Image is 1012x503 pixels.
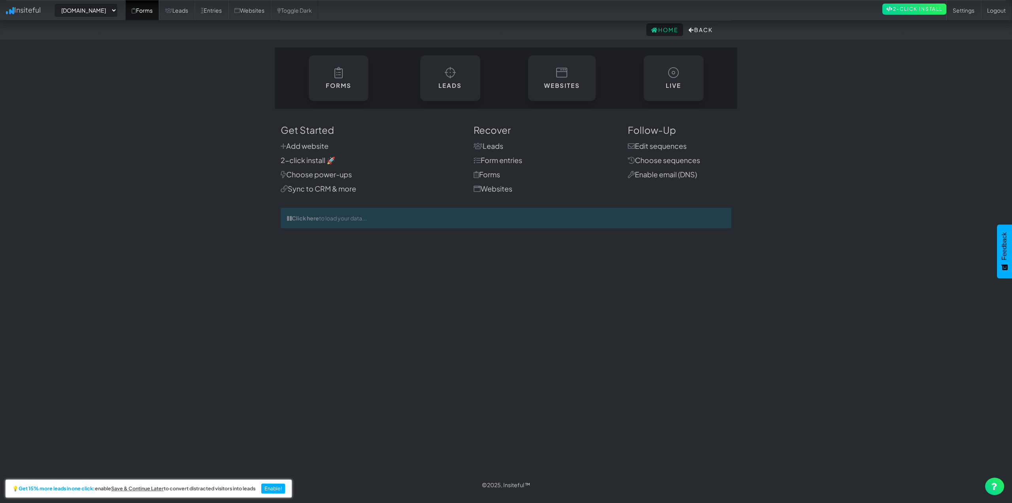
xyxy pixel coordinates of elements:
[228,0,271,20] a: Websites
[997,224,1012,278] button: Feedback - Show survey
[646,23,683,36] a: Home
[125,0,159,20] a: Forms
[659,82,688,89] h6: Live
[111,486,164,492] a: Save & Continue Later
[628,170,697,179] a: Enable email (DNS)
[281,156,335,165] a: 2-click install 🚀
[420,55,480,101] a: Leads
[628,156,700,165] a: Choose sequences
[281,170,352,179] a: Choose power-ups
[6,7,14,14] img: icon.png
[1001,232,1008,260] span: Feedback
[474,141,503,150] a: Leads
[281,208,731,228] div: to load your data...
[19,486,95,492] strong: Get 15% more leads in one click:
[946,0,981,20] a: Settings
[474,184,512,193] a: Websites
[281,184,356,193] a: Sync to CRM & more
[528,55,596,101] a: Websites
[544,82,580,89] h6: Websites
[628,141,687,150] a: Edit sequences
[882,4,946,15] a: 2-Click Install
[981,0,1012,20] a: Logout
[261,484,285,494] button: Enable!
[684,23,717,36] button: Back
[325,82,353,89] h6: Forms
[111,485,164,492] u: Save & Continue Later
[436,82,464,89] h6: Leads
[281,141,329,150] a: Add website
[281,125,462,135] h3: Get Started
[292,214,319,222] strong: Click here
[12,486,255,492] h2: 💡 enable to convert distracted visitors into leads
[271,0,318,20] a: Toggle Dark
[644,55,704,101] a: Live
[474,156,522,165] a: Form entries
[194,0,228,20] a: Entries
[309,55,369,101] a: Forms
[474,170,500,179] a: Forms
[628,125,732,135] h3: Follow-Up
[159,0,194,20] a: Leads
[474,125,616,135] h3: Recover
